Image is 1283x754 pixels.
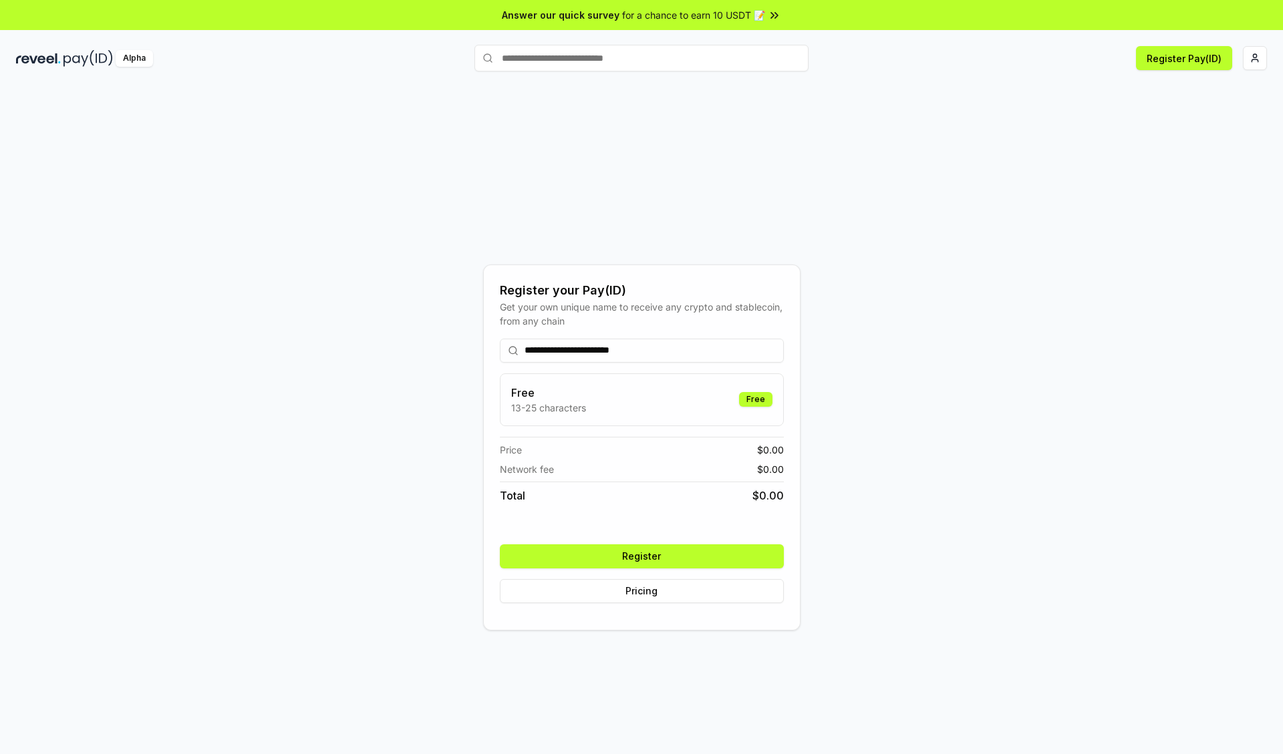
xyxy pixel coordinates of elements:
[500,462,554,476] span: Network fee
[511,401,586,415] p: 13-25 characters
[752,488,784,504] span: $ 0.00
[500,281,784,300] div: Register your Pay(ID)
[116,50,153,67] div: Alpha
[500,544,784,568] button: Register
[500,300,784,328] div: Get your own unique name to receive any crypto and stablecoin, from any chain
[63,50,113,67] img: pay_id
[502,8,619,22] span: Answer our quick survey
[16,50,61,67] img: reveel_dark
[757,443,784,457] span: $ 0.00
[511,385,586,401] h3: Free
[757,462,784,476] span: $ 0.00
[739,392,772,407] div: Free
[500,579,784,603] button: Pricing
[1136,46,1232,70] button: Register Pay(ID)
[500,488,525,504] span: Total
[622,8,765,22] span: for a chance to earn 10 USDT 📝
[500,443,522,457] span: Price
